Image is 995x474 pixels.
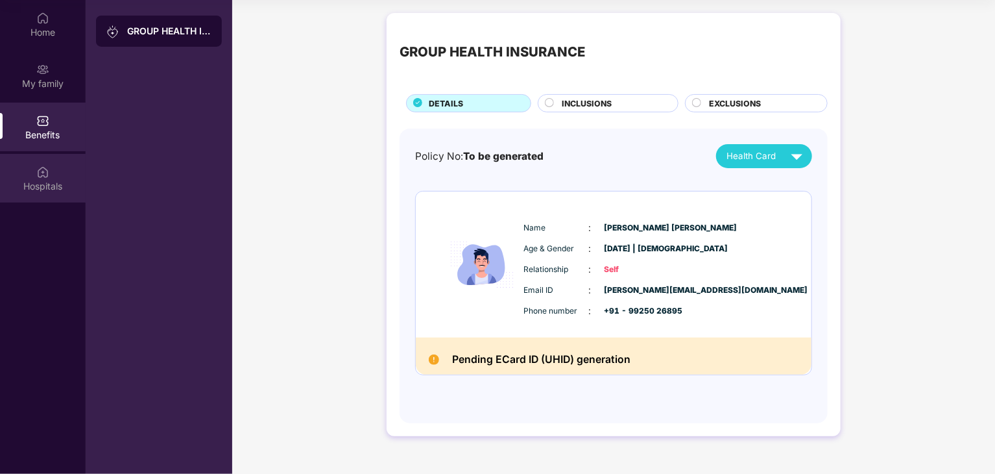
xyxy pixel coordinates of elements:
[106,25,119,38] img: svg+xml;base64,PHN2ZyB3aWR0aD0iMjAiIGhlaWdodD0iMjAiIHZpZXdCb3g9IjAgMCAyMCAyMCIgZmlsbD0ibm9uZSIgeG...
[589,262,592,277] span: :
[605,222,669,234] span: [PERSON_NAME] [PERSON_NAME]
[524,222,589,234] span: Name
[463,150,544,162] span: To be generated
[415,149,544,164] div: Policy No:
[36,114,49,127] img: svg+xml;base64,PHN2ZyBpZD0iQmVuZWZpdHMiIHhtbG5zPSJodHRwOi8vd3d3LnczLm9yZy8yMDAwL3N2ZyIgd2lkdGg9Ij...
[429,355,439,365] img: Pending
[716,144,812,168] button: Health Card
[589,304,592,318] span: :
[562,97,612,110] span: INCLUSIONS
[524,264,589,276] span: Relationship
[127,25,211,38] div: GROUP HEALTH INSURANCE
[524,243,589,255] span: Age & Gender
[443,207,521,322] img: icon
[589,283,592,297] span: :
[605,243,669,255] span: [DATE] | [DEMOGRAPHIC_DATA]
[709,97,761,110] span: EXCLUSIONS
[452,351,630,368] h2: Pending ECard ID (UHID) generation
[785,145,808,168] img: svg+xml;base64,PHN2ZyB4bWxucz0iaHR0cDovL3d3dy53My5vcmcvMjAwMC9zdmciIHZpZXdCb3g9IjAgMCAyNCAyNCIgd2...
[726,149,776,163] span: Health Card
[589,221,592,235] span: :
[36,166,49,179] img: svg+xml;base64,PHN2ZyBpZD0iSG9zcGl0YWxzIiB4bWxucz0iaHR0cDovL3d3dy53My5vcmcvMjAwMC9zdmciIHdpZHRoPS...
[36,63,49,76] img: svg+xml;base64,PHN2ZyB3aWR0aD0iMjAiIGhlaWdodD0iMjAiIHZpZXdCb3g9IjAgMCAyMCAyMCIgZmlsbD0ibm9uZSIgeG...
[605,284,669,297] span: [PERSON_NAME][EMAIL_ADDRESS][DOMAIN_NAME]
[524,284,589,297] span: Email ID
[524,305,589,318] span: Phone number
[400,42,585,62] div: GROUP HEALTH INSURANCE
[605,264,669,276] span: Self
[429,97,463,110] span: DETAILS
[589,242,592,256] span: :
[36,12,49,25] img: svg+xml;base64,PHN2ZyBpZD0iSG9tZSIgeG1sbnM9Imh0dHA6Ly93d3cudzMub3JnLzIwMDAvc3ZnIiB3aWR0aD0iMjAiIG...
[605,305,669,318] span: +91 - 99250 26895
